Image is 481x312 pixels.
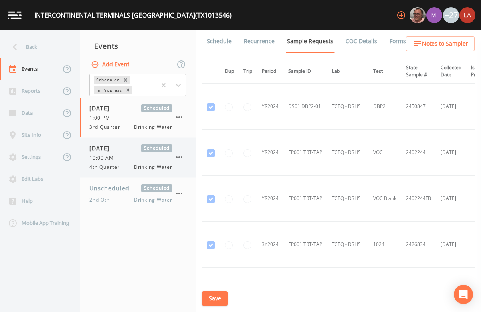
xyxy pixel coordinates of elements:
[422,39,468,49] span: Notes to Sampler
[257,176,283,222] td: YR2024
[401,176,436,222] td: 2402244FB
[80,98,196,138] a: [DATE]Scheduled1:00 PM3rd QuarterDrinking Water
[141,104,172,112] span: Scheduled
[89,124,125,131] span: 3rd Quarter
[426,7,443,23] div: Miriaha Caddie
[257,84,283,130] td: YR2024
[436,222,466,268] td: [DATE]
[401,222,436,268] td: 2426834
[401,59,436,84] th: State Sample #
[410,7,426,23] img: e2d790fa78825a4bb76dcb6ab311d44c
[286,30,335,53] a: Sample Requests
[220,59,239,84] th: Dup
[344,30,378,52] a: COC Details
[368,130,401,176] td: VOC
[327,84,368,130] td: TCEQ - DSHS
[89,196,114,204] span: 2nd Qtr
[34,10,232,20] div: INTERCONTINENTAL TERMINALS [GEOGRAPHIC_DATA] (TX1013546)
[123,86,132,94] div: Remove In Progress
[436,176,466,222] td: [DATE]
[436,130,466,176] td: [DATE]
[257,222,283,268] td: 3Y2024
[134,196,172,204] span: Drinking Water
[239,59,257,84] th: Trip
[436,84,466,130] td: [DATE]
[89,104,115,112] span: [DATE]
[401,130,436,176] td: 2402244
[327,59,368,84] th: Lab
[80,138,196,178] a: [DATE]Scheduled10:00 AM4th QuarterDrinking Water
[283,130,327,176] td: EP001 TRT-TAP
[94,76,121,84] div: Scheduled
[283,59,327,84] th: Sample ID
[368,176,401,222] td: VOC Blank
[89,154,119,162] span: 10:00 AM
[257,59,283,84] th: Period
[134,124,172,131] span: Drinking Water
[368,84,401,130] td: DBP2
[409,7,426,23] div: Mike Franklin
[89,164,125,171] span: 4th Quarter
[89,114,115,122] span: 1:00 PM
[283,84,327,130] td: DS01 DBP2-01
[141,144,172,152] span: Scheduled
[80,178,196,210] a: UnscheduledScheduled2nd QtrDrinking Water
[89,57,133,72] button: Add Event
[406,36,475,51] button: Notes to Sampler
[454,285,473,304] div: Open Intercom Messenger
[327,222,368,268] td: TCEQ - DSHS
[436,59,466,84] th: Collected Date
[121,76,130,84] div: Remove Scheduled
[401,84,436,130] td: 2450847
[134,164,172,171] span: Drinking Water
[283,176,327,222] td: EP001 TRT-TAP
[80,36,196,56] div: Events
[327,130,368,176] td: TCEQ - DSHS
[368,59,401,84] th: Test
[89,184,135,192] span: Unscheduled
[426,7,442,23] img: a1ea4ff7c53760f38bef77ef7c6649bf
[243,30,276,52] a: Recurrence
[257,130,283,176] td: YR2024
[141,184,172,192] span: Scheduled
[94,86,123,94] div: In Progress
[443,7,459,23] div: +27
[202,291,228,306] button: Save
[206,30,233,52] a: Schedule
[459,7,475,23] img: cf6e799eed601856facf0d2563d1856d
[368,222,401,268] td: 1024
[388,30,407,52] a: Forms
[89,144,115,152] span: [DATE]
[283,222,327,268] td: EP001 TRT-TAP
[8,11,22,19] img: logo
[327,176,368,222] td: TCEQ - DSHS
